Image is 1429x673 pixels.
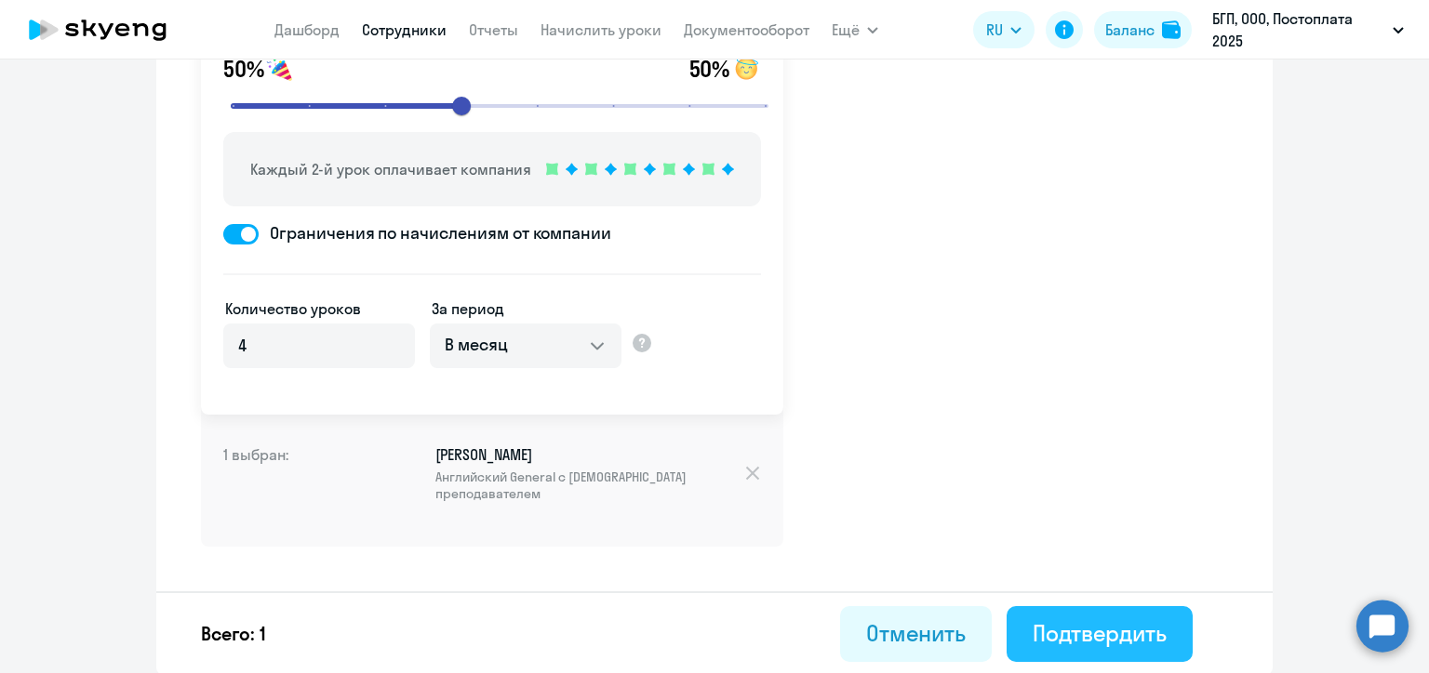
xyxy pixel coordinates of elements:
span: Английский General с [DEMOGRAPHIC_DATA] преподавателем [435,468,743,502]
div: Подтвердить [1033,618,1167,648]
a: Отчеты [469,20,518,39]
p: БГП, ООО, Постоплата 2025 [1212,7,1385,52]
div: Отменить [866,618,966,648]
img: balance [1162,20,1181,39]
img: smile [265,54,295,84]
a: Дашборд [274,20,340,39]
span: Ограничения по начислениям от компании [259,221,611,245]
button: Подтвердить [1007,606,1193,662]
button: Балансbalance [1094,11,1192,48]
a: Документооборот [684,20,809,39]
p: Каждый 2-й урок оплачивает компания [250,158,531,180]
p: [PERSON_NAME] [435,444,743,502]
span: Ещё [832,19,860,41]
div: Баланс [1105,19,1155,41]
button: БГП, ООО, Постоплата 2025 [1203,7,1413,52]
button: Отменить [840,606,992,662]
label: За период [432,297,504,320]
a: Начислить уроки [541,20,661,39]
span: 50% [223,54,263,84]
label: Количество уроков [225,297,361,320]
p: Всего: 1 [201,621,266,647]
span: RU [986,19,1003,41]
span: 50% [689,54,729,84]
h4: 1 выбран: [223,444,372,517]
a: Сотрудники [362,20,447,39]
img: smile [731,54,761,84]
button: Ещё [832,11,878,48]
button: RU [973,11,1035,48]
